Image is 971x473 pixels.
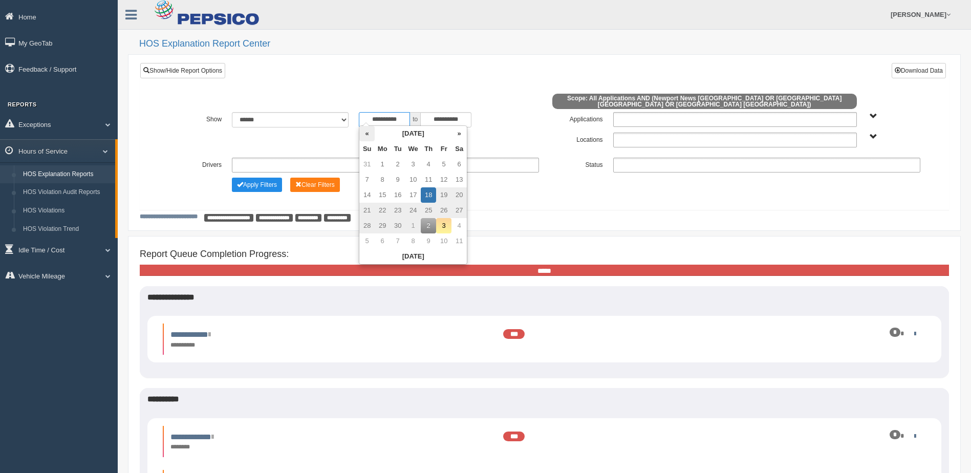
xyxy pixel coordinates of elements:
[421,172,436,187] td: 11
[18,183,115,202] a: HOS Violation Audit Reports
[421,187,436,203] td: 18
[375,172,390,187] td: 8
[892,63,946,78] button: Download Data
[552,94,857,109] span: Scope: All Applications AND (Newport News [GEOGRAPHIC_DATA] OR [GEOGRAPHIC_DATA] [GEOGRAPHIC_DATA...
[375,157,390,172] td: 1
[390,172,405,187] td: 9
[421,157,436,172] td: 4
[421,218,436,233] td: 2
[405,187,421,203] td: 17
[390,187,405,203] td: 16
[359,141,375,157] th: Su
[436,172,451,187] td: 12
[375,218,390,233] td: 29
[359,218,375,233] td: 28
[390,218,405,233] td: 30
[359,187,375,203] td: 14
[405,141,421,157] th: We
[405,157,421,172] td: 3
[375,187,390,203] td: 15
[359,172,375,187] td: 7
[359,233,375,249] td: 5
[390,233,405,249] td: 7
[390,141,405,157] th: Tu
[451,233,467,249] td: 11
[232,178,282,192] button: Change Filter Options
[436,141,451,157] th: Fr
[451,187,467,203] td: 20
[163,112,227,124] label: Show
[436,187,451,203] td: 19
[140,63,225,78] a: Show/Hide Report Options
[451,141,467,157] th: Sa
[436,203,451,218] td: 26
[451,203,467,218] td: 27
[359,249,467,264] th: [DATE]
[390,157,405,172] td: 2
[421,233,436,249] td: 9
[436,233,451,249] td: 10
[359,126,375,141] th: «
[436,157,451,172] td: 5
[405,218,421,233] td: 1
[140,249,949,260] h4: Report Queue Completion Progress:
[359,203,375,218] td: 21
[139,39,961,49] h2: HOS Explanation Report Center
[290,178,340,192] button: Change Filter Options
[18,220,115,239] a: HOS Violation Trend
[410,112,420,127] span: to
[405,172,421,187] td: 10
[390,203,405,218] td: 23
[163,324,926,355] li: Expand
[18,202,115,220] a: HOS Violations
[405,203,421,218] td: 24
[375,203,390,218] td: 22
[544,158,608,170] label: Status
[544,112,608,124] label: Applications
[451,126,467,141] th: »
[451,157,467,172] td: 6
[18,165,115,184] a: HOS Explanation Reports
[421,141,436,157] th: Th
[451,218,467,233] td: 4
[375,126,451,141] th: [DATE]
[163,158,227,170] label: Drivers
[405,233,421,249] td: 8
[421,203,436,218] td: 25
[375,233,390,249] td: 6
[451,172,467,187] td: 13
[436,218,451,233] td: 3
[545,133,608,145] label: Locations
[359,157,375,172] td: 31
[375,141,390,157] th: Mo
[163,426,926,457] li: Expand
